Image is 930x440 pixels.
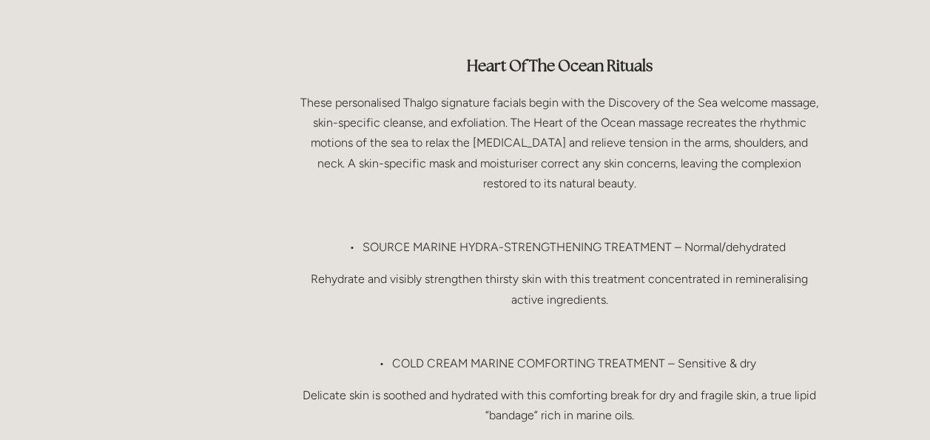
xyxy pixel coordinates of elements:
[467,56,653,76] strong: Heart Of The Ocean Rituals
[300,93,819,193] p: These personalised Thalgo signature facials begin with the Discovery of the Sea welcome massage, ...
[300,269,819,309] p: Rehydrate and visibly strengthen thirsty skin with this treatment concentrated in remineralising ...
[330,237,819,257] p: SOURCE MARINE HYDRA-STRENGTHENING TREATMENT – Normal/dehydrated
[330,353,819,373] p: COLD CREAM MARINE COMFORTING TREATMENT – Sensitive & dry
[300,385,819,425] p: Delicate skin is soothed and hydrated with this comforting break for dry and fragile skin, a true...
